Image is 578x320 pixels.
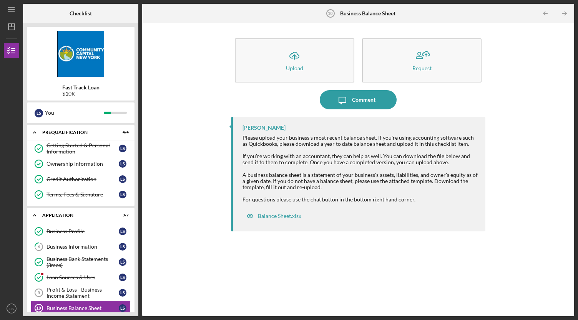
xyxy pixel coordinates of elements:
div: L S [119,258,126,266]
a: Business Bank Statements (3mos)LS [31,254,131,270]
div: Comment [352,90,375,109]
div: $10K [62,91,100,97]
b: Checklist [70,10,92,16]
div: L S [119,145,126,152]
div: Business Information [47,244,119,250]
a: Terms, Fees & SignatureLS [31,187,131,202]
tspan: 10 [36,306,41,310]
a: Ownership InformationLS [31,156,131,172]
div: L S [119,191,126,198]
a: 6Business InformationLS [31,239,131,254]
div: You [45,106,104,119]
div: Credit Authorization [47,176,119,182]
div: 3 / 7 [115,213,129,218]
div: Application [42,213,110,218]
div: L S [119,274,126,281]
img: Product logo [27,31,135,77]
div: Business Bank Statements (3mos) [47,256,119,268]
tspan: 9 [38,290,40,295]
div: Terms, Fees & Signature [47,191,119,198]
a: Credit AuthorizationLS [31,172,131,187]
button: Balance Sheet.xlsx [242,208,305,224]
div: L S [119,243,126,251]
div: Business Profile [47,228,119,234]
a: Business ProfileLS [31,224,131,239]
tspan: 6 [38,244,40,249]
div: Profit & Loss - Business Income Statement [47,287,119,299]
button: Upload [235,38,354,82]
div: Upload [286,65,303,71]
text: LS [9,307,14,311]
b: Fast Track Loan [62,84,100,91]
button: Request [362,38,482,82]
a: Getting Started & Personal InformationLS [31,141,131,156]
b: Business Balance Sheet [340,10,395,16]
div: 4 / 4 [115,130,129,135]
div: Business Balance Sheet [47,305,119,311]
tspan: 10 [328,11,332,16]
a: Loan Sources & UsesLS [31,270,131,285]
div: L S [35,109,43,117]
div: L S [119,175,126,183]
div: L S [119,228,126,235]
button: LS [4,301,19,316]
div: Loan Sources & Uses [47,274,119,280]
button: Comment [320,90,397,109]
div: L S [119,289,126,297]
div: L S [119,160,126,168]
div: L S [119,304,126,312]
div: [PERSON_NAME] [242,125,286,131]
a: 9Profit & Loss - Business Income StatementLS [31,285,131,300]
div: Ownership Information [47,161,119,167]
a: 10Business Balance SheetLS [31,300,131,316]
div: Please upload your business's most recent balance sheet. If you're using accounting software such... [242,135,478,203]
div: Request [412,65,432,71]
div: Balance Sheet.xlsx [258,213,301,219]
div: Getting Started & Personal Information [47,142,119,155]
div: PreQualification [42,130,110,135]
